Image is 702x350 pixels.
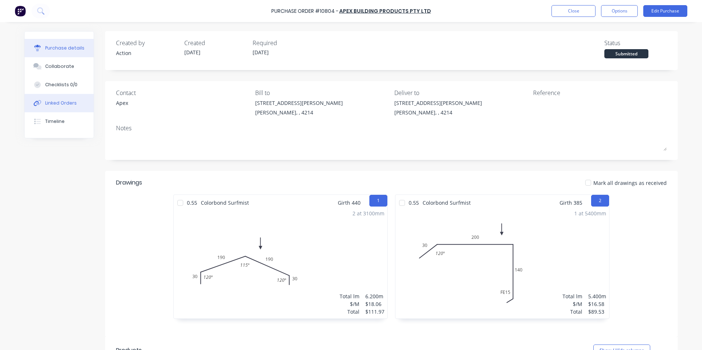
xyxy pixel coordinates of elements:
div: Submitted [604,49,648,58]
div: 2 at 3100mm [352,209,384,217]
div: 6.200m [365,292,384,300]
span: Girth 440 [338,199,361,207]
div: Created by [116,39,178,47]
button: Close [551,5,596,17]
div: Collaborate [45,63,74,70]
div: Total [562,308,582,316]
div: Total lm [562,292,582,300]
span: 0.55 [405,199,423,207]
div: Purchase Order #10804 - [271,7,339,15]
div: [PERSON_NAME], , 4214 [394,109,482,116]
div: 5.400m [588,292,606,300]
div: Deliver to [394,88,528,97]
div: $111.97 [365,308,384,316]
img: Factory [15,6,26,17]
div: Checklists 0/0 [45,81,77,88]
button: 2 [591,195,609,207]
div: Created [184,39,247,47]
span: Colorbond [423,199,448,206]
div: Purchase details [45,45,84,51]
div: $16.58 [588,300,606,308]
div: Required [253,39,315,47]
span: Mark all drawings as received [593,179,667,187]
div: Status [604,39,667,47]
div: 1 at 5400mm [574,209,606,217]
div: $89.53 [588,308,606,316]
button: Edit Purchase [643,5,687,17]
div: $18.06 [365,300,384,308]
div: Timeline [45,118,65,125]
div: [STREET_ADDRESS][PERSON_NAME] [394,99,482,107]
button: Collaborate [25,57,94,76]
span: Girth 385 [560,199,582,207]
button: Purchase details [25,39,94,57]
div: Reference [533,88,667,97]
button: Timeline [25,112,94,131]
div: Contact [116,88,250,97]
div: Notes [116,124,667,132]
span: Surfmist [450,199,471,206]
div: Apex [116,99,128,107]
div: $/M [562,300,582,308]
div: [STREET_ADDRESS][PERSON_NAME] [255,99,343,107]
button: Options [601,5,638,17]
span: Surfmist [228,199,249,206]
span: 0.55 [183,199,201,207]
button: Linked Orders [25,94,94,112]
button: 1 [369,195,387,207]
div: Action [116,49,178,57]
div: Linked Orders [45,100,77,106]
div: Total [340,308,359,316]
div: Total lm [340,292,359,300]
div: Bill to [255,88,389,97]
button: Checklists 0/0 [25,76,94,94]
a: Apex Building Products Pty Ltd [339,7,431,15]
div: Drawings [116,178,233,187]
div: $/M [340,300,359,308]
span: Colorbond [201,199,227,206]
div: [PERSON_NAME], , 4214 [255,109,343,116]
